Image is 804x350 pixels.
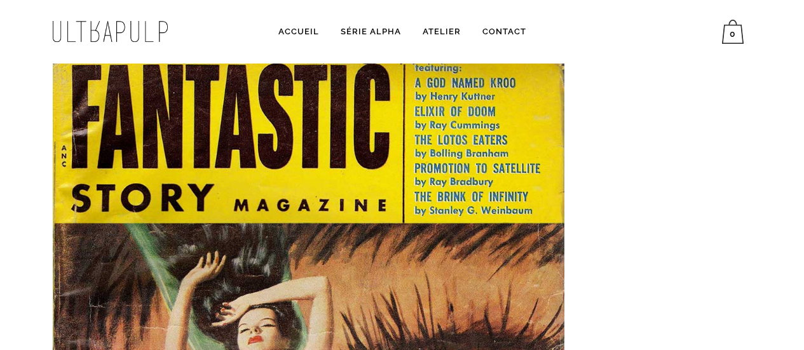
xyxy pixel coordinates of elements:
[482,27,526,36] span: Contact
[423,27,461,36] span: Atelier
[722,20,749,44] a: 0
[278,27,319,36] span: Accueil
[341,27,401,36] span: Série Alpha
[722,20,744,44] span: 0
